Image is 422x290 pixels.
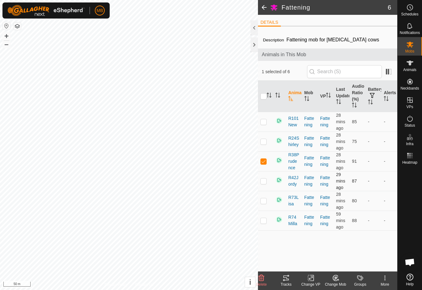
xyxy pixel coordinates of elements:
span: R24Shirley [288,135,299,148]
span: Schedules [401,12,418,16]
div: Fattening [304,214,315,227]
td: - [381,112,397,132]
span: 13 Oct 2025 at 6:03 am [336,152,345,170]
a: Fattening [320,195,330,206]
img: returning on [275,117,283,124]
img: returning on [275,137,283,144]
div: Groups [348,282,373,287]
span: Neckbands [400,86,419,90]
span: 75 [352,139,357,144]
span: 6 [388,3,391,12]
a: Contact Us [135,282,153,288]
span: R74Milla [288,214,299,227]
p-sorticon: Activate to sort [368,100,373,105]
td: - [365,191,382,211]
span: 13 Oct 2025 at 6:02 am [336,172,345,190]
span: Animals [403,68,416,72]
span: MB [97,7,103,14]
span: Notifications [400,31,420,35]
span: Status [404,124,415,127]
span: Fattening mob for [MEDICAL_DATA] cows [284,35,382,45]
li: DETAILS [258,19,281,27]
a: Privacy Policy [105,282,128,288]
label: Description [263,38,284,42]
span: 13 Oct 2025 at 6:03 am [336,192,345,210]
h2: Fattening [281,4,388,11]
td: - [381,171,397,191]
span: 80 [352,198,357,203]
td: - [381,151,397,171]
input: Search (S) [307,65,382,78]
td: - [365,132,382,151]
th: Audio Ratio (%) [349,81,365,112]
p-sorticon: Activate to sort [384,97,389,102]
span: 1 selected of 6 [262,69,307,75]
span: 91 [352,159,357,164]
span: R101New [288,115,299,128]
span: 13 Oct 2025 at 5:33 am [336,212,345,229]
img: returning on [275,216,283,223]
button: – [3,40,10,48]
td: - [381,191,397,211]
span: 87 [352,179,357,183]
p-sorticon: Activate to sort [275,94,280,99]
div: Fattening [304,135,315,148]
p-sorticon: Activate to sort [288,97,293,102]
span: 13 Oct 2025 at 6:03 am [336,132,345,150]
span: Heatmap [402,161,417,164]
a: Fattening [320,116,330,127]
button: + [3,32,10,40]
span: Mobs [405,49,414,53]
img: returning on [275,157,283,164]
a: Help [398,271,422,288]
td: - [365,171,382,191]
div: Change VP [298,282,323,287]
td: - [365,112,382,132]
td: - [365,211,382,230]
p-sorticon: Activate to sort [267,94,272,99]
a: Fattening [320,215,330,226]
img: Gallagher Logo [7,5,85,16]
div: Tracks [274,282,298,287]
span: 85 [352,119,357,124]
span: Animals in This Mob [262,51,394,58]
th: Last Updated [334,81,350,112]
p-sorticon: Activate to sort [304,97,309,102]
div: Fattening [304,174,315,187]
button: i [245,277,255,287]
div: Open chat [401,253,419,271]
img: returning on [275,196,283,204]
a: Fattening [320,136,330,147]
div: Fattening [304,115,315,128]
span: 88 [352,218,357,223]
button: Map Layers [14,23,21,30]
a: Fattening [320,175,330,187]
p-sorticon: Activate to sort [326,94,331,99]
img: returning on [275,176,283,184]
div: Change Mob [323,282,348,287]
td: - [381,211,397,230]
button: Reset Map [3,22,10,30]
th: VP [318,81,334,112]
span: Help [406,282,414,286]
th: Alerts [381,81,397,112]
span: 13 Oct 2025 at 6:03 am [336,113,345,131]
span: R73Lisa [288,194,299,207]
td: - [381,132,397,151]
span: R38Prudence [288,152,299,171]
a: Fattening [320,155,330,167]
div: Fattening [304,194,315,207]
span: Infra [406,142,413,146]
th: Battery [365,81,382,112]
div: Fattening [304,155,315,168]
span: Delete [256,282,267,287]
div: More [373,282,397,287]
th: Animal [286,81,302,112]
span: VPs [406,105,413,109]
th: Mob [302,81,318,112]
p-sorticon: Activate to sort [352,103,357,108]
span: R42Jordy [288,174,299,187]
span: i [249,278,251,286]
td: - [365,151,382,171]
p-sorticon: Activate to sort [336,100,341,105]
